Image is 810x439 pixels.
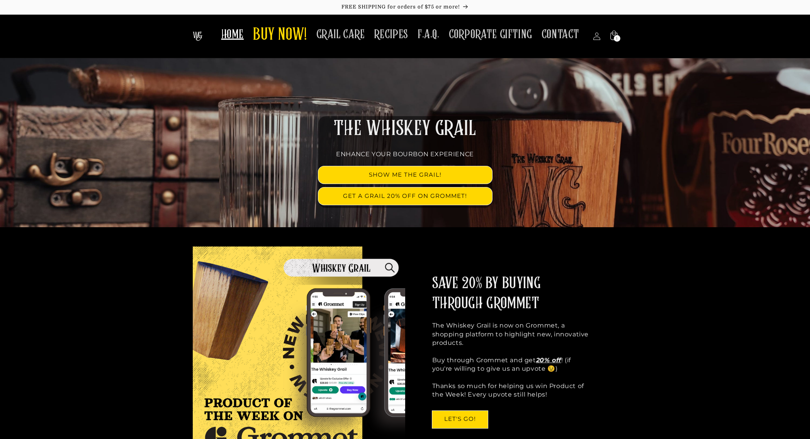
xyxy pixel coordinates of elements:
a: HOME [217,22,248,47]
span: BUY NOW! [253,25,307,46]
a: LET'S GO! [432,411,488,428]
strong: 20% off [536,356,561,364]
span: CORPORATE GIFTING [449,27,532,42]
a: GET A GRAIL 20% OFF ON GROMMET! [318,187,492,205]
p: FREE SHIPPING for orders of $75 or more! [8,4,802,10]
a: RECIPES [370,22,413,47]
span: ENHANCE YOUR BOURBON EXPERIENCE [336,150,474,158]
span: F.A.Q. [418,27,440,42]
a: CONTACT [537,22,584,47]
span: RECIPES [374,27,408,42]
p: The Whiskey Grail is now on Grommet, a shopping platform to highlight new, innovative products. B... [432,321,591,399]
a: BUY NOW! [248,20,312,51]
span: THE WHISKEY GRAIL [334,119,476,139]
a: CORPORATE GIFTING [444,22,537,47]
span: GRAIL CARE [316,27,365,42]
img: The Whiskey Grail [193,32,202,41]
a: GRAIL CARE [312,22,370,47]
a: SHOW ME THE GRAIL! [318,166,492,184]
span: 1 [616,35,618,42]
span: CONTACT [542,27,579,42]
a: F.A.Q. [413,22,444,47]
span: HOME [221,27,244,42]
h2: SAVE 20% BY BUYING THROUGH GROMMET [432,274,591,314]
